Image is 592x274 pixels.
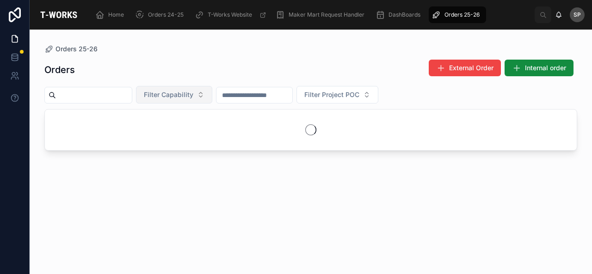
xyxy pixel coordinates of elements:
button: Select Button [136,86,212,104]
img: App logo [37,7,80,22]
a: T-Works Website [192,6,271,23]
span: Orders 24-25 [148,11,184,18]
a: Home [92,6,130,23]
span: T-Works Website [208,11,252,18]
a: Orders 24-25 [132,6,190,23]
a: Orders 25-26 [44,44,98,54]
span: Internal order [525,63,566,73]
a: DashBoards [373,6,427,23]
a: Orders 25-26 [429,6,486,23]
span: Filter Project POC [304,90,359,99]
button: Select Button [296,86,378,104]
h1: Orders [44,63,75,76]
button: Internal order [505,60,573,76]
span: DashBoards [388,11,420,18]
span: Filter Capability [144,90,193,99]
span: sp [573,11,581,18]
span: Orders 25-26 [55,44,98,54]
a: Maker Mart Request Handler [273,6,371,23]
span: Maker Mart Request Handler [289,11,364,18]
span: Home [108,11,124,18]
div: scrollable content [88,5,535,25]
span: External Order [449,63,493,73]
span: Orders 25-26 [444,11,480,18]
button: External Order [429,60,501,76]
